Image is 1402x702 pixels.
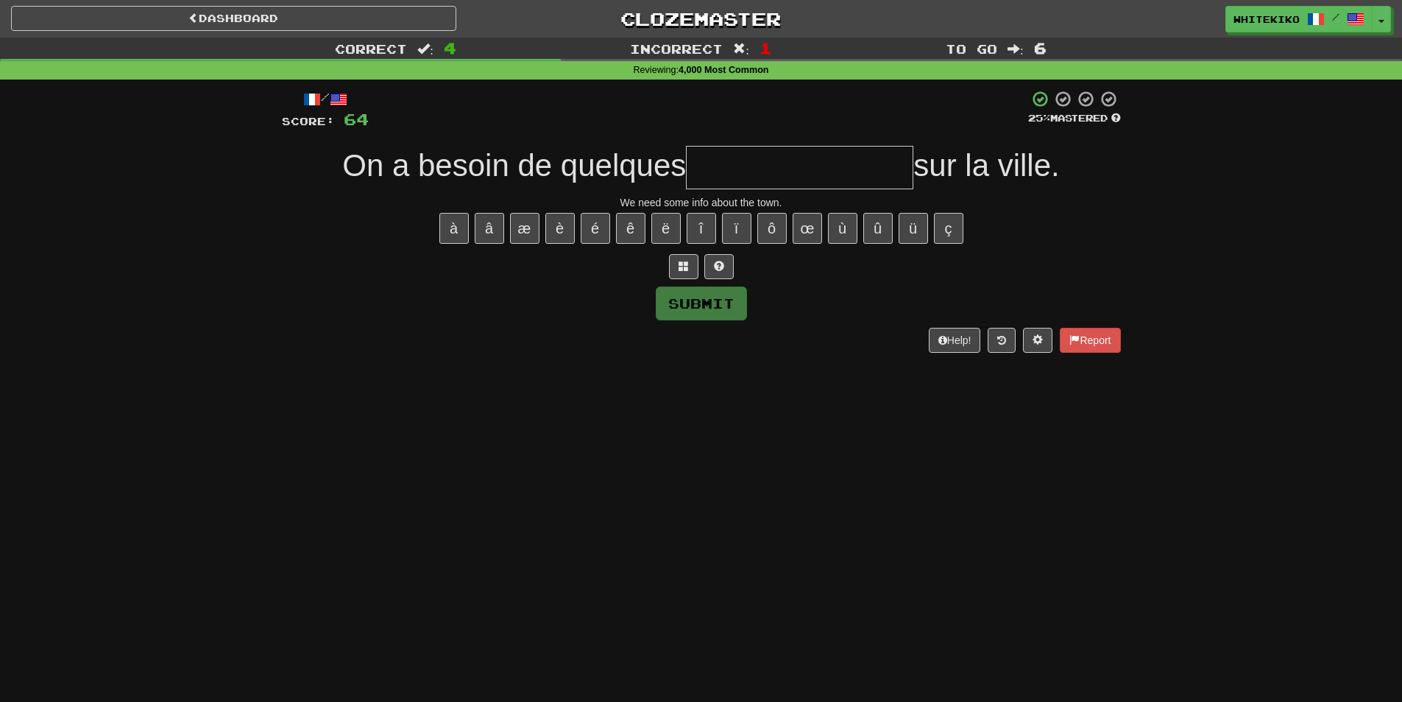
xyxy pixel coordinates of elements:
button: Report [1060,328,1120,353]
button: è [545,213,575,244]
button: ô [757,213,787,244]
div: / [282,90,369,108]
strong: 4,000 Most Common [679,65,768,75]
button: â [475,213,504,244]
span: : [733,43,749,55]
span: Score: [282,115,335,127]
button: Switch sentence to multiple choice alt+p [669,254,698,279]
span: To go [946,41,997,56]
button: Round history (alt+y) [988,328,1016,353]
span: Correct [335,41,407,56]
button: û [863,213,893,244]
span: 6 [1034,39,1047,57]
button: æ [510,213,539,244]
button: Help! [929,328,981,353]
button: Single letter hint - you only get 1 per sentence and score half the points! alt+h [704,254,734,279]
a: Dashboard [11,6,456,31]
a: whitekiko / [1225,6,1373,32]
button: ë [651,213,681,244]
span: 25 % [1028,112,1050,124]
span: whitekiko [1233,13,1300,26]
button: ù [828,213,857,244]
button: ü [899,213,928,244]
button: à [439,213,469,244]
button: ê [616,213,645,244]
div: We need some info about the town. [282,195,1121,210]
a: Clozemaster [478,6,924,32]
div: Mastered [1028,112,1121,125]
span: : [417,43,433,55]
span: 1 [760,39,772,57]
span: Incorrect [630,41,723,56]
span: / [1332,12,1339,22]
span: 4 [444,39,456,57]
span: On a besoin de quelques [342,148,686,183]
button: œ [793,213,822,244]
button: é [581,213,610,244]
button: î [687,213,716,244]
button: ç [934,213,963,244]
button: ï [722,213,751,244]
button: Submit [656,287,747,320]
span: sur la ville. [913,148,1059,183]
span: 64 [344,110,369,128]
span: : [1008,43,1024,55]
